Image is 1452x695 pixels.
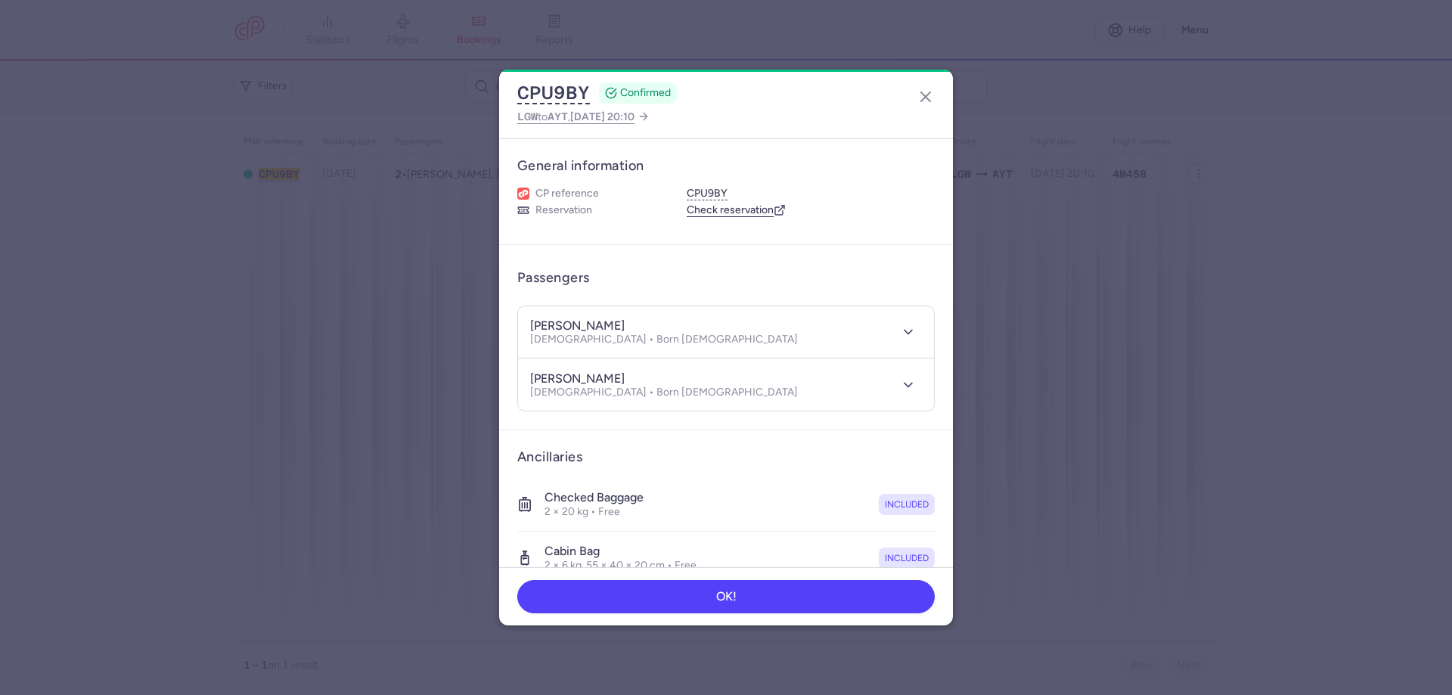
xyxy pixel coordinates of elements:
h3: General information [517,157,935,175]
span: Reservation [535,203,592,217]
h4: [PERSON_NAME] [530,371,625,386]
h3: Ancillaries [517,448,935,466]
span: CONFIRMED [620,85,671,101]
span: AYT [548,110,568,123]
span: included [885,551,929,566]
button: OK! [517,580,935,613]
span: OK! [716,590,737,603]
p: [DEMOGRAPHIC_DATA] • Born [DEMOGRAPHIC_DATA] [530,386,798,399]
h3: Passengers [517,269,590,287]
p: 2 × 6 kg, 55 × 40 × 20 cm • Free [544,559,697,572]
button: CPU9BY [687,187,728,200]
button: CPU9BY [517,82,590,104]
h4: Checked baggage [544,490,644,505]
span: [DATE] 20:10 [570,110,634,123]
figure: 1L airline logo [517,188,529,200]
span: LGW [517,110,538,123]
p: 2 × 20 kg • Free [544,505,644,519]
h4: [PERSON_NAME] [530,318,625,334]
p: [DEMOGRAPHIC_DATA] • Born [DEMOGRAPHIC_DATA] [530,334,798,346]
span: to , [517,107,634,126]
span: CP reference [535,187,599,200]
h4: Cabin bag [544,544,697,559]
a: LGWtoAYT,[DATE] 20:10 [517,107,650,126]
a: Check reservation [687,203,786,217]
span: included [885,497,929,512]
